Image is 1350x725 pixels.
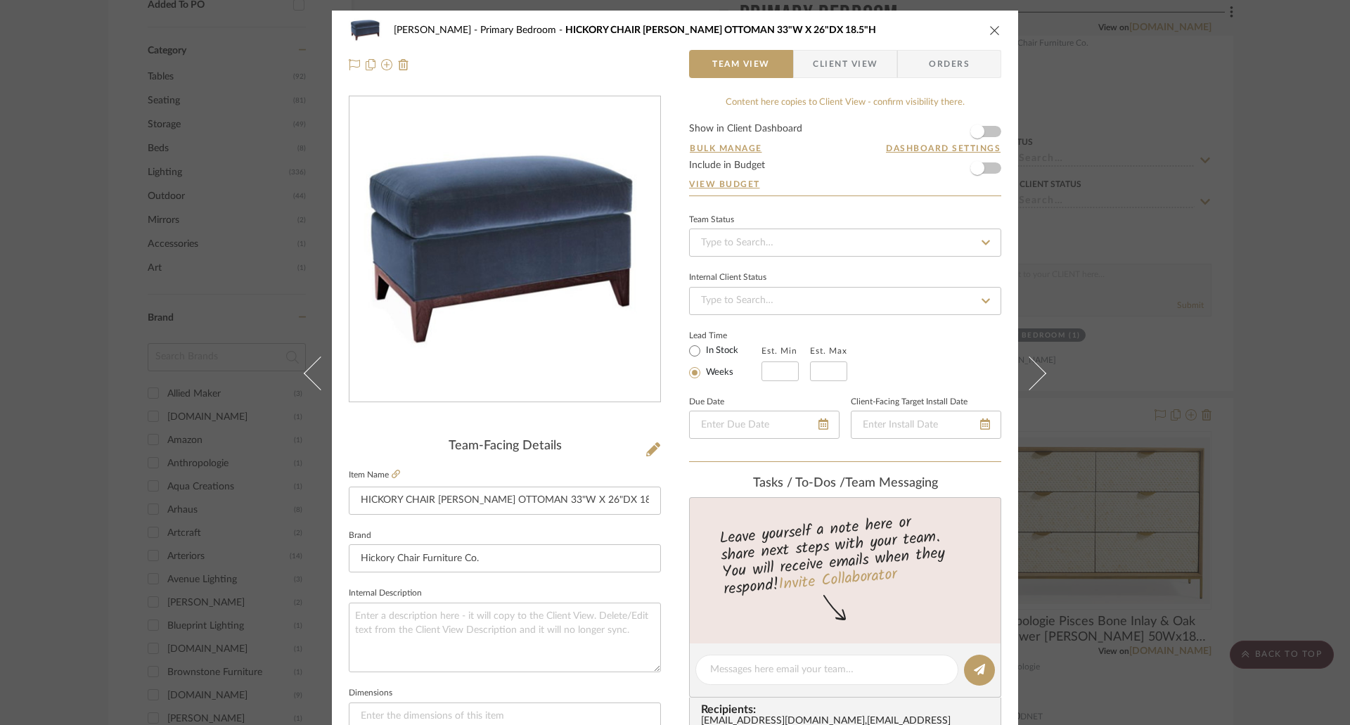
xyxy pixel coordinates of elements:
[349,590,422,597] label: Internal Description
[761,346,797,356] label: Est. Min
[349,690,392,697] label: Dimensions
[689,179,1001,190] a: View Budget
[989,24,1001,37] button: close
[778,563,898,598] a: Invite Collaborator
[689,476,1001,492] div: team Messaging
[349,469,400,481] label: Item Name
[689,96,1001,110] div: Content here copies to Client View - confirm visibility there.
[349,16,382,44] img: 4cf630e8-0ced-4ba1-b002-4108753ed689_48x40.jpg
[398,59,409,70] img: Remove from project
[703,345,738,357] label: In Stock
[688,507,1003,601] div: Leave yourself a note here or share next steps with your team. You will receive emails when they ...
[349,141,660,357] img: 4cf630e8-0ced-4ba1-b002-4108753ed689_436x436.jpg
[689,411,840,439] input: Enter Due Date
[689,329,761,342] label: Lead Time
[565,25,876,35] span: HICKORY CHAIR [PERSON_NAME] OTTOMAN 33"W X 26"DX 18.5"H
[689,287,1001,315] input: Type to Search…
[851,411,1001,439] input: Enter Install Date
[689,399,724,406] label: Due Date
[689,142,763,155] button: Bulk Manage
[689,229,1001,257] input: Type to Search…
[349,487,661,515] input: Enter Item Name
[851,399,967,406] label: Client-Facing Target Install Date
[349,439,661,454] div: Team-Facing Details
[689,342,761,381] mat-radio-group: Select item type
[349,544,661,572] input: Enter Brand
[813,50,877,78] span: Client View
[349,532,371,539] label: Brand
[689,274,766,281] div: Internal Client Status
[394,25,480,35] span: [PERSON_NAME]
[913,50,985,78] span: Orders
[701,703,995,716] span: Recipients:
[753,477,845,489] span: Tasks / To-Dos /
[712,50,770,78] span: Team View
[885,142,1001,155] button: Dashboard Settings
[689,217,734,224] div: Team Status
[349,141,660,357] div: 0
[703,366,733,379] label: Weeks
[810,346,847,356] label: Est. Max
[480,25,565,35] span: Primary Bedroom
